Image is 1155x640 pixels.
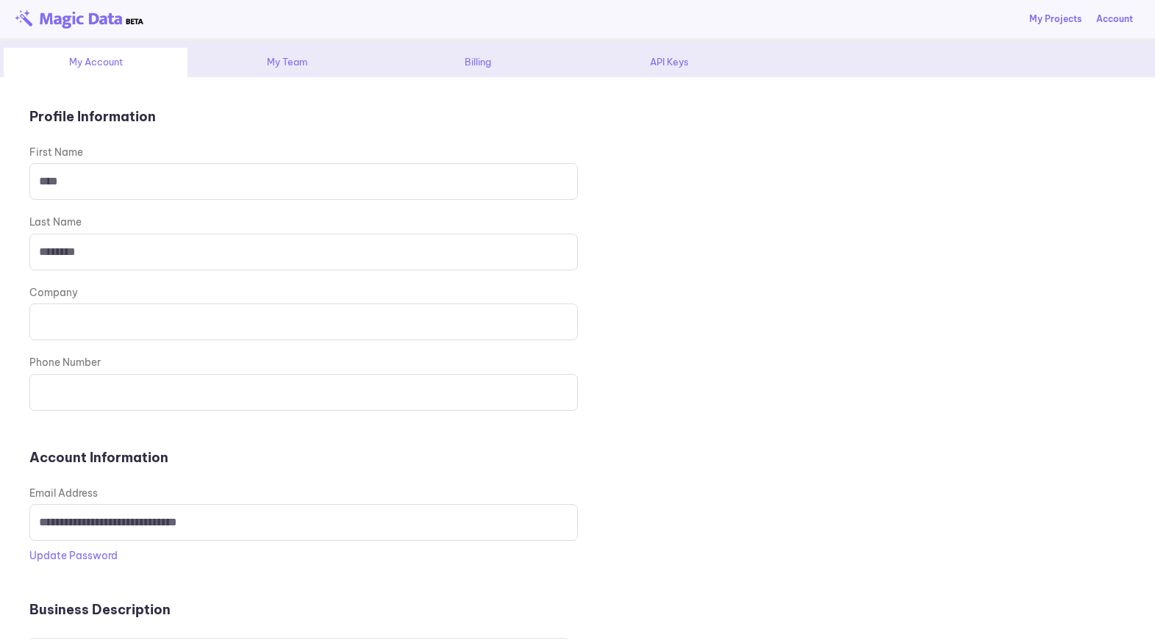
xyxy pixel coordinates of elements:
[577,48,761,77] div: API Keys
[4,48,187,77] div: My Account
[15,10,143,29] img: beta-logo.png
[29,215,1126,229] div: Last Name
[29,285,1126,300] div: Company
[29,145,1126,159] div: First Name
[1096,12,1133,26] div: Account
[29,486,1126,500] div: Email Address
[29,107,1126,126] p: Profile Information
[1029,12,1081,26] a: My Projects
[29,600,1126,619] p: Business Description
[195,48,379,77] div: My Team
[29,355,1126,370] div: Phone Number
[386,48,570,77] div: Billing
[29,447,1126,467] p: Account Information
[29,548,1126,563] div: Update Password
